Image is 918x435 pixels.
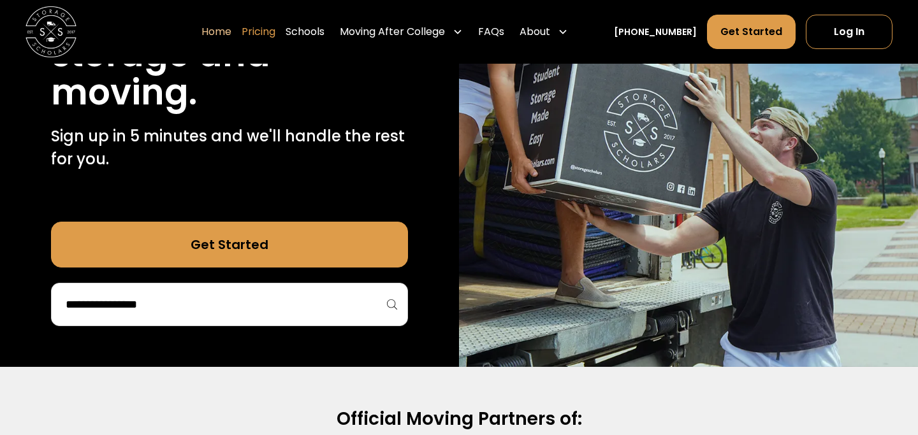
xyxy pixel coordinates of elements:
[51,408,867,431] h2: Official Moving Partners of:
[520,24,550,39] div: About
[340,24,445,39] div: Moving After College
[25,6,76,57] img: Storage Scholars main logo
[806,15,892,49] a: Log In
[51,125,408,171] p: Sign up in 5 minutes and we'll handle the rest for you.
[707,15,796,49] a: Get Started
[614,25,697,39] a: [PHONE_NUMBER]
[51,222,408,267] a: Get Started
[242,14,275,50] a: Pricing
[25,6,76,57] a: home
[478,14,504,50] a: FAQs
[286,14,324,50] a: Schools
[514,14,573,50] div: About
[201,14,231,50] a: Home
[335,14,468,50] div: Moving After College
